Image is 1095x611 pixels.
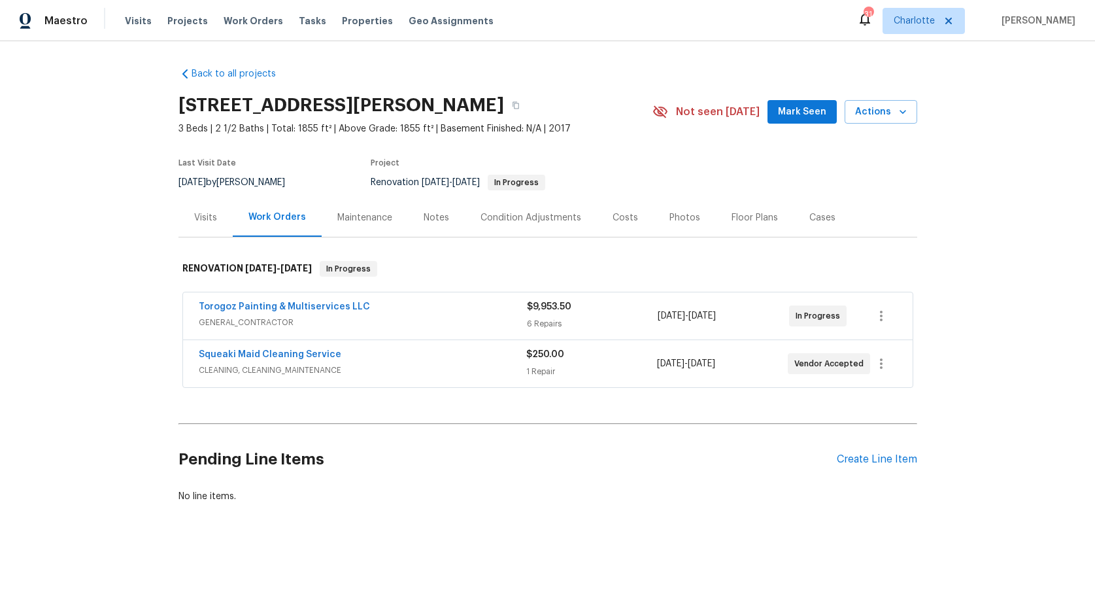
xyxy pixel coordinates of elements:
[245,264,277,273] span: [DATE]
[796,309,845,323] span: In Progress
[732,211,778,224] div: Floor Plans
[480,211,581,224] div: Condition Adjustments
[809,211,835,224] div: Cases
[245,264,312,273] span: -
[489,179,544,186] span: In Progress
[658,311,685,321] span: [DATE]
[178,490,917,503] div: No line items.
[613,211,638,224] div: Costs
[894,14,935,27] span: Charlotte
[125,14,152,27] span: Visits
[342,14,393,27] span: Properties
[224,14,283,27] span: Work Orders
[422,178,480,187] span: -
[527,317,658,330] div: 6 Repairs
[658,309,716,323] span: -
[837,453,917,466] div: Create Line Item
[409,14,494,27] span: Geo Assignments
[371,178,545,187] span: Renovation
[688,311,716,321] span: [DATE]
[178,122,652,135] span: 3 Beds | 2 1/2 Baths | Total: 1855 ft² | Above Grade: 1855 ft² | Basement Finished: N/A | 2017
[669,211,700,224] div: Photos
[178,99,504,112] h2: [STREET_ADDRESS][PERSON_NAME]
[248,211,306,224] div: Work Orders
[337,211,392,224] div: Maintenance
[178,429,837,490] h2: Pending Line Items
[855,104,907,120] span: Actions
[657,359,684,368] span: [DATE]
[199,364,526,377] span: CLEANING, CLEANING_MAINTENANCE
[527,302,571,311] span: $9,953.50
[676,105,760,118] span: Not seen [DATE]
[178,159,236,167] span: Last Visit Date
[194,211,217,224] div: Visits
[657,357,715,370] span: -
[199,350,341,359] a: Squeaki Maid Cleaning Service
[778,104,826,120] span: Mark Seen
[864,8,873,21] div: 31
[178,67,304,80] a: Back to all projects
[199,302,370,311] a: Torogoz Painting & Multiservices LLC
[526,350,564,359] span: $250.00
[845,100,917,124] button: Actions
[321,262,376,275] span: In Progress
[178,248,917,290] div: RENOVATION [DATE]-[DATE]In Progress
[371,159,399,167] span: Project
[424,211,449,224] div: Notes
[178,175,301,190] div: by [PERSON_NAME]
[44,14,88,27] span: Maestro
[299,16,326,26] span: Tasks
[199,316,527,329] span: GENERAL_CONTRACTOR
[452,178,480,187] span: [DATE]
[688,359,715,368] span: [DATE]
[167,14,208,27] span: Projects
[422,178,449,187] span: [DATE]
[794,357,869,370] span: Vendor Accepted
[504,94,528,117] button: Copy Address
[280,264,312,273] span: [DATE]
[526,365,657,378] div: 1 Repair
[178,178,206,187] span: [DATE]
[182,261,312,277] h6: RENOVATION
[767,100,837,124] button: Mark Seen
[996,14,1075,27] span: [PERSON_NAME]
